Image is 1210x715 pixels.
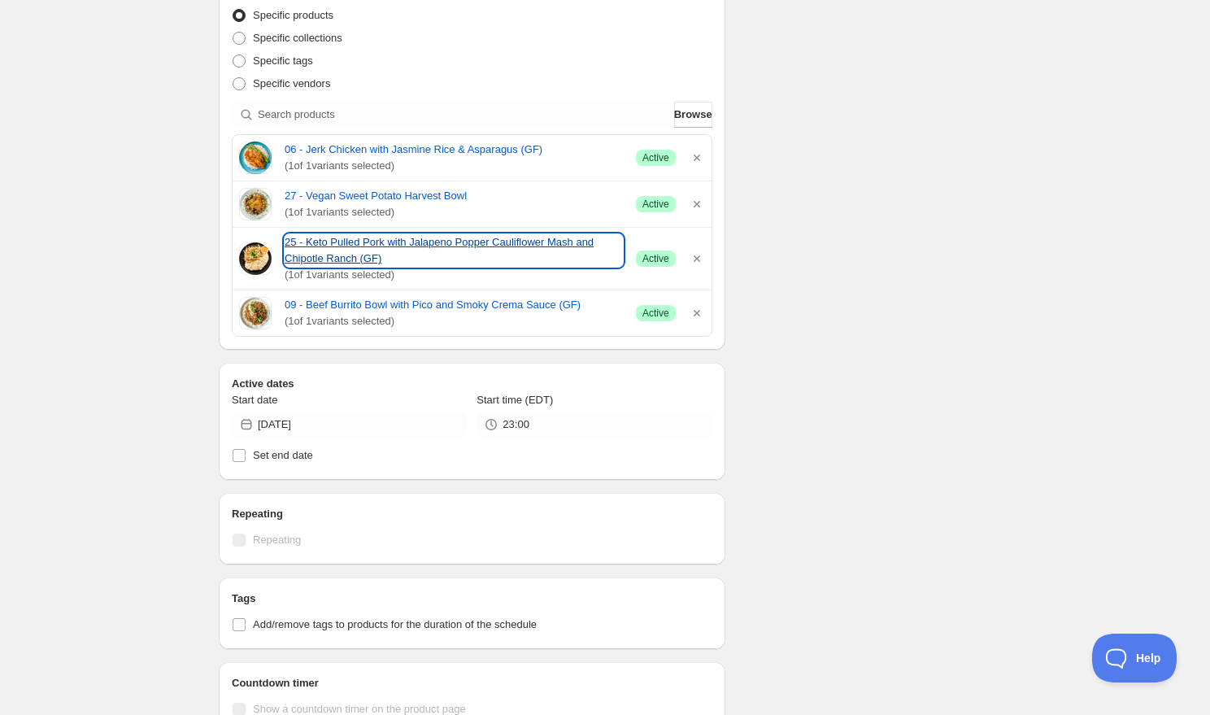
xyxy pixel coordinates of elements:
[285,142,623,158] a: 06 - Jerk Chicken with Jasmine Rice & Asparagus (GF)
[258,102,671,128] input: Search products
[253,534,301,546] span: Repeating
[285,204,623,220] span: ( 1 of 1 variants selected)
[674,107,712,123] span: Browse
[239,297,272,329] img: 09 - Beef Burrito Bowl with Pico and Smoky Crema Sauce (GF)
[253,449,313,461] span: Set end date
[642,307,669,320] span: Active
[642,252,669,265] span: Active
[285,234,623,267] a: 25 - Keto Pulled Pork with Jalapeno Popper Cauliflower Mash and Chipotle Ranch (GF)
[253,703,466,715] span: Show a countdown timer on the product page
[232,591,712,607] h2: Tags
[642,198,669,211] span: Active
[232,506,712,522] h2: Repeating
[285,297,623,313] a: 09 - Beef Burrito Bowl with Pico and Smoky Crema Sauce (GF)
[232,394,277,406] span: Start date
[253,9,333,21] span: Specific products
[232,376,712,392] h2: Active dates
[1092,634,1177,682] iframe: Toggle Customer Support
[253,54,313,67] span: Specific tags
[253,618,537,630] span: Add/remove tags to products for the duration of the schedule
[253,32,342,44] span: Specific collections
[285,188,623,204] a: 27 - Vegan Sweet Potato Harvest Bowl
[674,102,712,128] button: Browse
[477,394,553,406] span: Start time (EDT)
[285,313,623,329] span: ( 1 of 1 variants selected)
[232,675,712,691] h2: Countdown timer
[253,77,330,89] span: Specific vendors
[285,267,623,283] span: ( 1 of 1 variants selected)
[642,151,669,164] span: Active
[285,158,623,174] span: ( 1 of 1 variants selected)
